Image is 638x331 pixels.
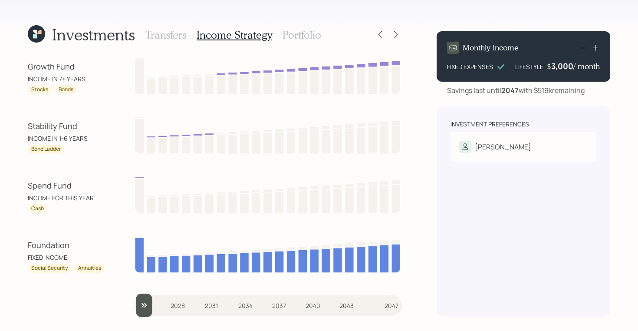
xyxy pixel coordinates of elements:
div: LIFESTYLE [515,62,543,71]
div: Investment Preferences [451,120,529,129]
div: 3,000 [551,61,573,71]
div: Social Security [31,265,68,272]
h3: Portfolio [283,29,321,41]
div: Bonds [59,86,73,93]
div: Savings last until with $519k remaining [447,85,585,96]
b: 2047 [501,86,519,95]
div: FIXED EXPENSES [447,62,493,71]
div: Foundation [28,239,106,251]
h4: Monthly Income [463,43,519,53]
div: Annuities [78,265,101,272]
div: Cash [31,205,44,212]
div: Bond Ladder [31,146,61,153]
div: Growth Fund [28,61,106,73]
div: Stocks [31,86,48,93]
div: [PERSON_NAME] [475,142,531,152]
div: INCOME FOR THIS YEAR [28,193,106,202]
h4: / month [573,62,600,71]
h3: Income Strategy [197,29,272,41]
div: Spend Fund [28,180,106,192]
div: FIXED INCOME [28,253,106,262]
div: Stability Fund [28,120,106,132]
h4: $ [547,62,551,71]
h3: Transfers [145,29,186,41]
h1: Investments [52,25,135,44]
div: INCOME IN 1-6 YEARS [28,134,106,143]
div: INCOME IN 7+ YEARS [28,74,106,83]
